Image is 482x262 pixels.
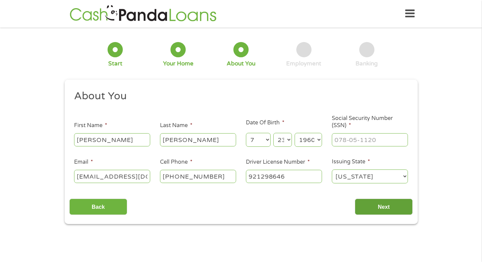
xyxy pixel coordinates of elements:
[332,158,370,165] label: Issuing State
[286,60,321,67] div: Employment
[74,170,150,183] input: john@gmail.com
[160,133,236,146] input: Smith
[74,122,107,129] label: First Name
[160,170,236,183] input: (541) 754-3010
[246,119,284,126] label: Date Of Birth
[160,159,192,166] label: Cell Phone
[163,60,193,67] div: Your Home
[74,89,403,103] h2: About You
[246,159,310,166] label: Driver License Number
[108,60,122,67] div: Start
[68,4,219,23] img: GetLoanNow Logo
[355,199,413,215] input: Next
[74,159,93,166] label: Email
[332,115,408,129] label: Social Security Number (SSN)
[160,122,192,129] label: Last Name
[355,60,378,67] div: Banking
[332,133,408,146] input: 078-05-1120
[74,133,150,146] input: John
[227,60,255,67] div: About You
[69,199,127,215] input: Back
